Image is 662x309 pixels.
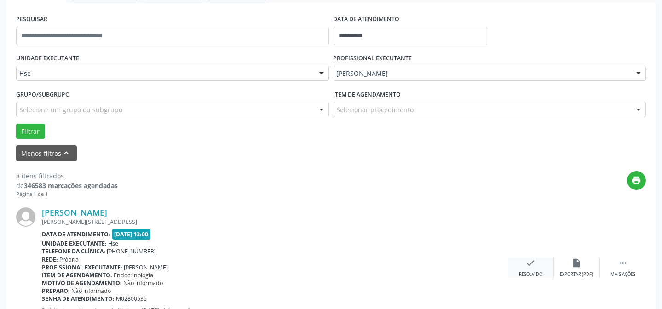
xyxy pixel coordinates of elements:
[124,279,163,287] span: Não informado
[42,247,105,255] b: Telefone da clínica:
[334,87,401,102] label: Item de agendamento
[112,229,151,240] span: [DATE] 13:00
[16,12,47,27] label: PESQUISAR
[337,105,414,114] span: Selecionar procedimento
[107,247,156,255] span: [PHONE_NUMBER]
[572,258,582,268] i: insert_drive_file
[16,171,118,181] div: 8 itens filtrados
[42,263,122,271] b: Profissional executante:
[19,69,310,78] span: Hse
[526,258,536,268] i: check
[337,69,627,78] span: [PERSON_NAME]
[42,240,107,247] b: Unidade executante:
[618,258,628,268] i: 
[16,190,118,198] div: Página 1 de 1
[632,175,642,185] i: print
[19,105,122,114] span: Selecione um grupo ou subgrupo
[16,51,79,66] label: UNIDADE EXECUTANTE
[124,263,168,271] span: [PERSON_NAME]
[560,271,593,278] div: Exportar (PDF)
[42,287,70,295] b: Preparo:
[42,218,508,226] div: [PERSON_NAME][STREET_ADDRESS]
[116,295,147,303] span: M02800535
[16,181,118,190] div: de
[42,295,115,303] b: Senha de atendimento:
[24,181,118,190] strong: 346583 marcações agendadas
[16,145,77,161] button: Menos filtroskeyboard_arrow_up
[16,87,70,102] label: Grupo/Subgrupo
[16,124,45,139] button: Filtrar
[42,271,112,279] b: Item de agendamento:
[114,271,154,279] span: Endocrinologia
[60,256,79,263] span: Própria
[627,171,646,190] button: print
[519,271,542,278] div: Resolvido
[334,12,400,27] label: DATA DE ATENDIMENTO
[42,279,122,287] b: Motivo de agendamento:
[109,240,119,247] span: Hse
[16,207,35,227] img: img
[42,256,58,263] b: Rede:
[42,207,107,217] a: [PERSON_NAME]
[610,271,635,278] div: Mais ações
[62,148,72,158] i: keyboard_arrow_up
[334,51,412,66] label: PROFISSIONAL EXECUTANTE
[42,230,110,238] b: Data de atendimento:
[72,287,111,295] span: Não informado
